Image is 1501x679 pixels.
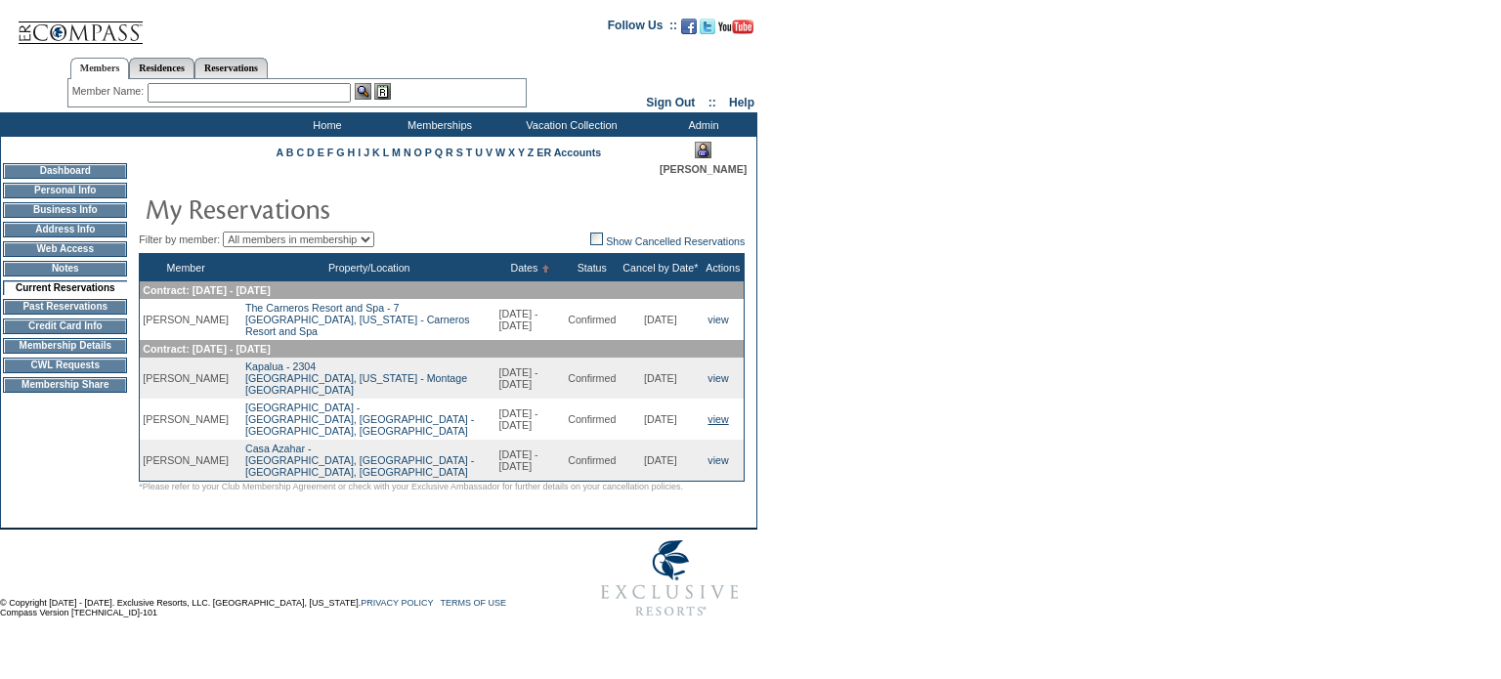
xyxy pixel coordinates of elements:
[139,482,683,491] span: *Please refer to your Club Membership Agreement or check with your Exclusive Ambassador for furth...
[3,280,127,295] td: Current Reservations
[441,598,507,608] a: TERMS OF USE
[374,83,391,100] img: Reservations
[518,147,525,158] a: Y
[565,440,619,482] td: Confirmed
[3,222,127,237] td: Address Info
[327,147,334,158] a: F
[3,318,127,334] td: Credit Card Info
[358,147,361,158] a: I
[493,112,645,137] td: Vacation Collection
[3,202,127,218] td: Business Info
[364,147,369,158] a: J
[269,112,381,137] td: Home
[3,261,127,276] td: Notes
[145,189,536,228] img: pgTtlMyReservations.gif
[729,96,754,109] a: Help
[456,147,463,158] a: S
[140,299,232,340] td: [PERSON_NAME]
[565,358,619,399] td: Confirmed
[307,147,315,158] a: D
[646,96,695,109] a: Sign Out
[404,147,411,158] a: N
[72,83,148,100] div: Member Name:
[582,530,757,627] img: Exclusive Resorts
[336,147,344,158] a: G
[3,183,127,198] td: Personal Info
[708,454,728,466] a: view
[3,358,127,373] td: CWL Requests
[536,147,601,158] a: ER Accounts
[425,147,432,158] a: P
[619,399,702,440] td: [DATE]
[3,338,127,354] td: Membership Details
[565,399,619,440] td: Confirmed
[328,262,410,274] a: Property/Location
[383,147,389,158] a: L
[528,147,535,158] a: Z
[355,83,371,100] img: View
[140,399,232,440] td: [PERSON_NAME]
[645,112,757,137] td: Admin
[140,358,232,399] td: [PERSON_NAME]
[318,147,324,158] a: E
[660,163,747,175] span: [PERSON_NAME]
[496,399,566,440] td: [DATE] - [DATE]
[590,233,603,245] img: chk_off.JPG
[708,372,728,384] a: view
[537,265,550,273] img: Ascending
[466,147,473,158] a: T
[486,147,493,158] a: V
[619,358,702,399] td: [DATE]
[695,142,711,158] img: Impersonate
[17,5,144,45] img: Compass Home
[475,147,483,158] a: U
[3,377,127,393] td: Membership Share
[361,598,433,608] a: PRIVACY POLICY
[718,20,753,34] img: Subscribe to our YouTube Channel
[245,361,467,396] a: Kapalua - 2304[GEOGRAPHIC_DATA], [US_STATE] - Montage [GEOGRAPHIC_DATA]
[700,19,715,34] img: Follow us on Twitter
[508,147,515,158] a: X
[578,262,607,274] a: Status
[143,284,270,296] span: Contract: [DATE] - [DATE]
[622,262,698,274] a: Cancel by Date*
[708,413,728,425] a: view
[619,299,702,340] td: [DATE]
[681,19,697,34] img: Become our fan on Facebook
[718,24,753,36] a: Subscribe to our YouTube Channel
[681,24,697,36] a: Become our fan on Facebook
[245,443,474,478] a: Casa Azahar -[GEOGRAPHIC_DATA], [GEOGRAPHIC_DATA] - [GEOGRAPHIC_DATA], [GEOGRAPHIC_DATA]
[702,254,744,282] th: Actions
[372,147,380,158] a: K
[139,233,220,245] span: Filter by member:
[129,58,194,78] a: Residences
[167,262,205,274] a: Member
[392,147,401,158] a: M
[619,440,702,482] td: [DATE]
[3,299,127,315] td: Past Reservations
[245,402,474,437] a: [GEOGRAPHIC_DATA] -[GEOGRAPHIC_DATA], [GEOGRAPHIC_DATA] - [GEOGRAPHIC_DATA], [GEOGRAPHIC_DATA]
[565,299,619,340] td: Confirmed
[496,299,566,340] td: [DATE] - [DATE]
[700,24,715,36] a: Follow us on Twitter
[708,314,728,325] a: view
[708,96,716,109] span: ::
[510,262,537,274] a: Dates
[495,147,505,158] a: W
[435,147,443,158] a: Q
[286,147,294,158] a: B
[140,440,232,482] td: [PERSON_NAME]
[348,147,356,158] a: H
[590,235,745,247] a: Show Cancelled Reservations
[245,302,470,337] a: The Carneros Resort and Spa - 7[GEOGRAPHIC_DATA], [US_STATE] - Carneros Resort and Spa
[70,58,130,79] a: Members
[276,147,282,158] a: A
[414,147,422,158] a: O
[296,147,304,158] a: C
[3,241,127,257] td: Web Access
[3,163,127,179] td: Dashboard
[496,358,566,399] td: [DATE] - [DATE]
[194,58,268,78] a: Reservations
[381,112,493,137] td: Memberships
[608,17,677,40] td: Follow Us ::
